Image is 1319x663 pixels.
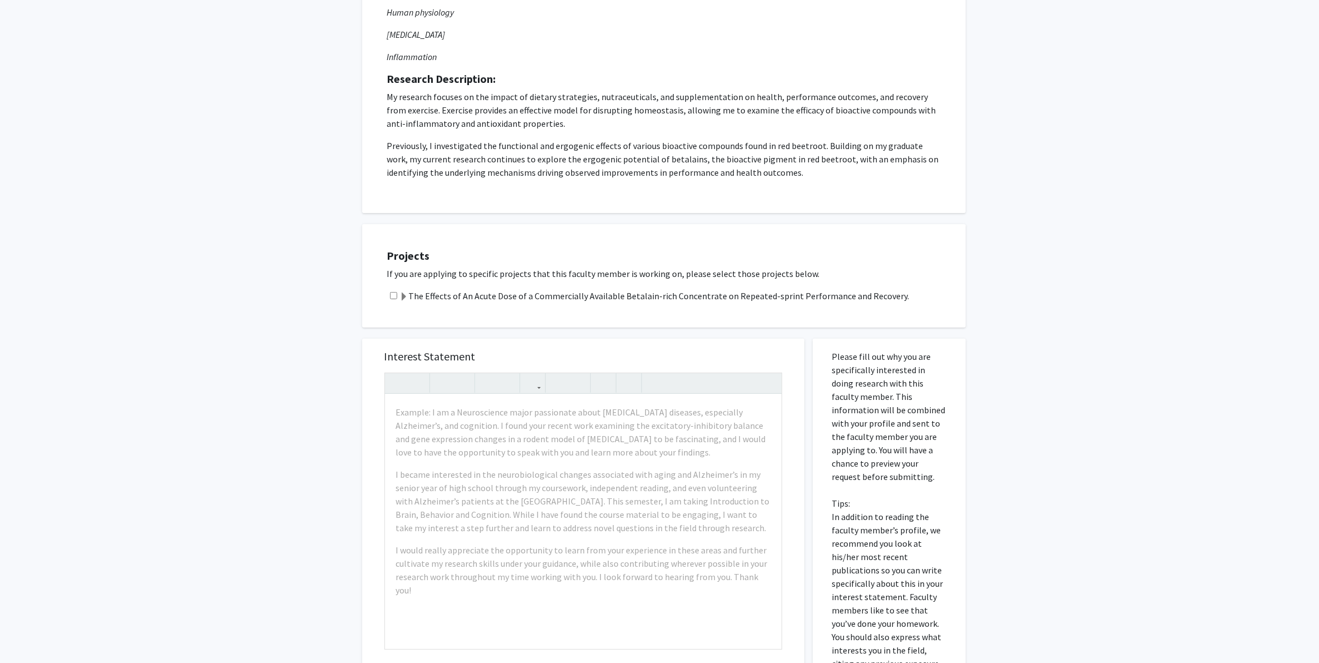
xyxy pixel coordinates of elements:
strong: Projects [387,249,430,263]
button: Unordered list [549,373,568,393]
button: Insert horizontal rule [619,373,639,393]
p: Example: I am a Neuroscience major passionate about [MEDICAL_DATA] diseases, especially Alzheimer... [396,405,770,459]
h5: Interest Statement [384,350,782,363]
button: Strong (Ctrl + B) [433,373,452,393]
button: Link [523,373,542,393]
p: My research focuses on the impact of dietary strategies, nutraceuticals, and supplementation on h... [387,90,941,130]
button: Redo (Ctrl + Y) [407,373,427,393]
button: Remove format [594,373,613,393]
button: Superscript [478,373,497,393]
button: Emphasis (Ctrl + I) [452,373,472,393]
p: Human physiology [387,6,941,19]
strong: Research Description: [387,72,496,86]
button: Ordered list [568,373,587,393]
p: If you are applying to specific projects that this faculty member is working on, please select th... [387,267,955,280]
p: Previously, I investigated the functional and ergogenic effects of various bioactive compounds fo... [387,139,941,179]
div: Note to users with screen readers: Please press Alt+0 or Option+0 to deactivate our accessibility... [385,394,782,649]
p: I would really appreciate the opportunity to learn from your experience in these areas and furthe... [396,543,770,597]
iframe: Chat [8,613,47,655]
label: The Effects of An Acute Dose of a Commercially Available Betalain-rich Concentrate on Repeated-sp... [400,289,910,303]
button: Undo (Ctrl + Z) [388,373,407,393]
p: Inflammation [387,50,941,63]
p: I became interested in the neurobiological changes associated with aging and Alzheimer’s in my se... [396,468,770,535]
button: Fullscreen [759,373,779,393]
button: Subscript [497,373,517,393]
p: [MEDICAL_DATA] [387,28,941,41]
